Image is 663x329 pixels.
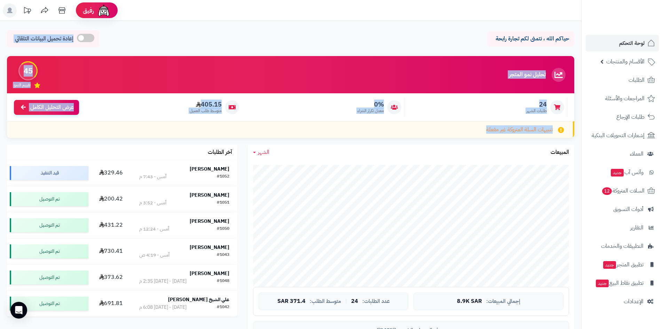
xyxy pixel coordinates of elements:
[139,252,169,259] div: أمس - 4:19 ص
[457,298,482,305] span: 8.9K SAR
[345,299,347,304] span: |
[217,252,229,259] div: #1043
[91,212,131,238] td: 431.22
[83,6,94,15] span: رفيق
[586,72,659,88] a: الطلبات
[602,187,612,195] span: 12
[217,226,229,233] div: #1050
[91,265,131,290] td: 373.62
[277,298,306,305] span: 371.4 SAR
[139,173,166,180] div: أمس - 7:43 م
[357,101,384,108] span: 0%
[14,82,31,88] span: تقييم النمو
[168,296,229,303] strong: علي الشيخ [PERSON_NAME]
[586,293,659,310] a: الإعدادات
[258,148,269,156] span: الشهر
[10,271,88,284] div: تم التوصيل
[217,199,229,206] div: #1051
[630,223,644,233] span: التقارير
[139,304,187,311] div: [DATE] - [DATE] 6:08 م
[15,35,73,43] span: إعادة تحميل البيانات التلقائي
[10,218,88,232] div: تم التوصيل
[602,260,644,269] span: تطبيق المتجر
[616,5,656,20] img: logo-2.png
[190,165,229,173] strong: [PERSON_NAME]
[10,297,88,311] div: تم التوصيل
[606,57,645,66] span: الأقسام والمنتجات
[486,126,553,134] span: تنبيهات السلة المتروكة غير مفعلة
[551,149,569,156] h3: المبيعات
[217,173,229,180] div: #1052
[190,191,229,199] strong: [PERSON_NAME]
[610,167,644,177] span: وآتس آب
[190,244,229,251] strong: [PERSON_NAME]
[362,298,390,304] span: عدد الطلبات:
[586,164,659,181] a: وآتس آبجديد
[601,186,645,196] span: السلات المتروكة
[357,108,384,114] span: معدل تكرار الشراء
[601,241,644,251] span: التطبيقات والخدمات
[91,291,131,316] td: 691.81
[611,169,624,177] span: جديد
[208,149,232,156] h3: آخر الطلبات
[596,280,609,287] span: جديد
[486,298,520,304] span: إجمالي المبيعات:
[91,186,131,212] td: 200.42
[592,131,645,140] span: إشعارات التحويلات البنكية
[10,166,88,180] div: قيد التنفيذ
[586,182,659,199] a: السلات المتروكة12
[190,218,229,225] strong: [PERSON_NAME]
[586,256,659,273] a: تطبيق المتجرجديد
[310,298,341,304] span: متوسط الطلب:
[10,302,27,319] div: Open Intercom Messenger
[190,270,229,277] strong: [PERSON_NAME]
[14,100,79,115] a: عرض التحليل الكامل
[253,148,269,156] a: الشهر
[10,244,88,258] div: تم التوصيل
[10,192,88,206] div: تم التوصيل
[139,278,187,285] div: [DATE] - [DATE] 2:35 م
[586,90,659,107] a: المراجعات والأسئلة
[629,75,645,85] span: الطلبات
[30,103,74,111] span: عرض التحليل الكامل
[97,3,111,17] img: ai-face.png
[605,94,645,103] span: المراجعات والأسئلة
[586,219,659,236] a: التقارير
[509,72,546,78] h3: تحليل نمو المتجر
[586,109,659,125] a: طلبات الإرجاع
[586,35,659,52] a: لوحة التحكم
[613,204,644,214] span: أدوات التسويق
[91,238,131,264] td: 730.41
[586,275,659,291] a: تطبيق نقاط البيعجديد
[190,101,222,108] span: 405.15
[217,278,229,285] div: #1048
[527,108,547,114] span: طلبات الشهر
[630,149,644,159] span: العملاء
[586,201,659,218] a: أدوات التسويق
[586,146,659,162] a: العملاء
[139,226,169,233] div: أمس - 12:24 م
[619,38,645,48] span: لوحة التحكم
[217,304,229,311] div: #1042
[616,112,645,122] span: طلبات الإرجاع
[595,278,644,288] span: تطبيق نقاط البيع
[492,35,569,43] p: حياكم الله ، نتمنى لكم تجارة رابحة
[586,127,659,144] a: إشعارات التحويلات البنكية
[603,261,616,269] span: جديد
[18,3,36,19] a: تحديثات المنصة
[586,238,659,254] a: التطبيقات والخدمات
[139,199,166,206] div: أمس - 3:52 م
[527,101,547,108] span: 24
[624,297,644,306] span: الإعدادات
[190,108,222,114] span: متوسط طلب العميل
[91,160,131,186] td: 329.46
[351,298,358,305] span: 24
